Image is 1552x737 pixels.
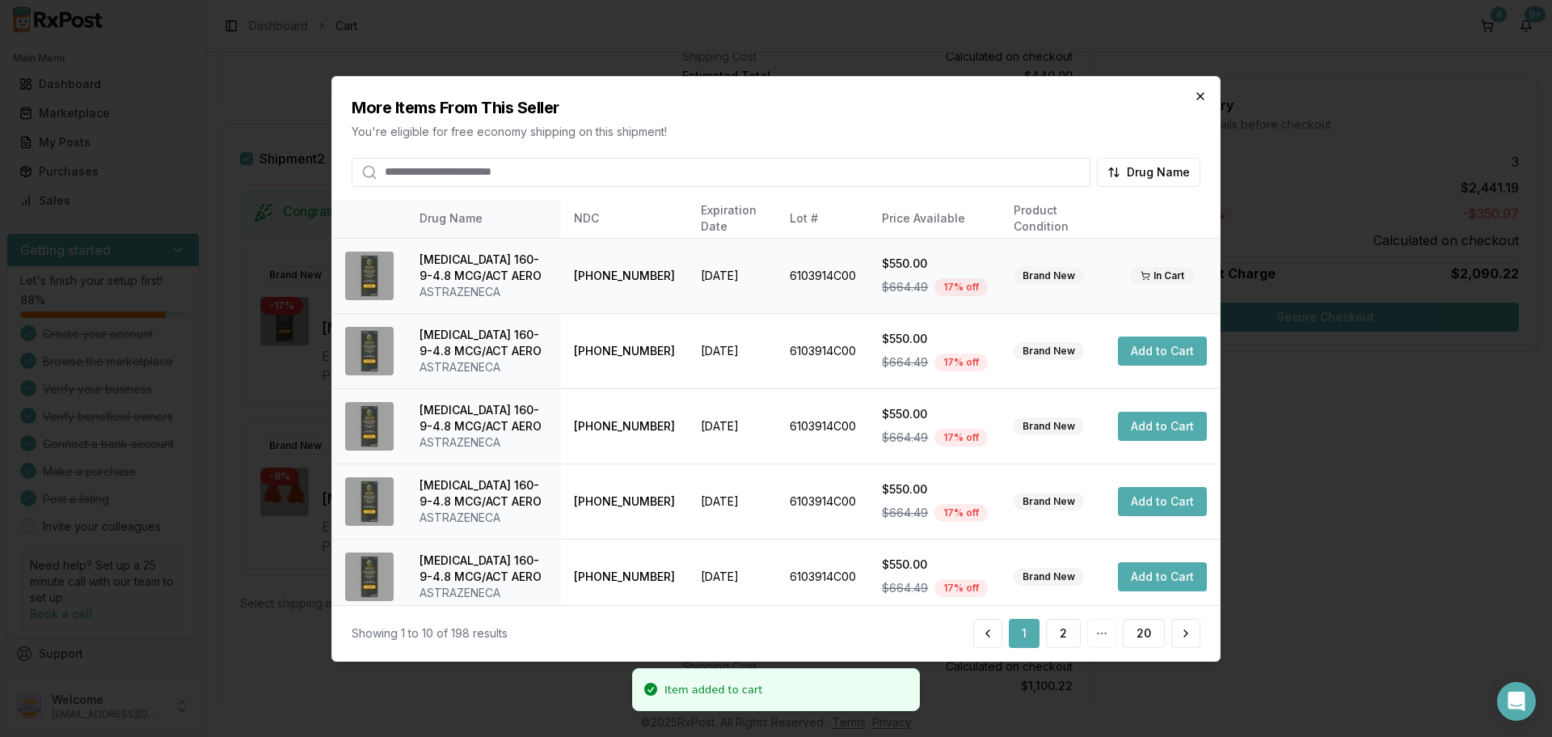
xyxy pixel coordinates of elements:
td: [DATE] [688,539,777,614]
th: Drug Name [407,199,561,238]
div: ASTRAZENECA [420,510,548,526]
div: ASTRAZENECA [420,359,548,375]
span: $664.49 [882,580,928,596]
img: Breztri Aerosphere 160-9-4.8 MCG/ACT AERO [345,252,394,300]
img: Breztri Aerosphere 160-9-4.8 MCG/ACT AERO [345,553,394,601]
div: ASTRAZENECA [420,434,548,451]
span: $664.49 [882,354,928,371]
th: Price Available [869,199,1001,238]
td: [PHONE_NUMBER] [561,464,688,539]
p: You're eligible for free economy shipping on this shipment! [352,123,1200,139]
div: [MEDICAL_DATA] 160-9-4.8 MCG/ACT AERO [420,402,548,434]
th: Product Condition [1001,199,1105,238]
td: [PHONE_NUMBER] [561,539,688,614]
div: Brand New [1014,342,1084,360]
div: 17 % off [934,504,988,522]
span: $664.49 [882,279,928,295]
button: Drug Name [1097,157,1200,186]
button: 1 [1009,619,1040,648]
td: 6103914C00 [777,388,869,464]
div: 17 % off [934,354,988,371]
button: 20 [1123,619,1165,648]
th: Lot # [777,199,869,238]
td: [DATE] [688,464,777,539]
td: [DATE] [688,313,777,388]
td: [DATE] [688,388,777,464]
td: 6103914C00 [777,464,869,539]
div: $550.00 [882,406,988,422]
div: 17 % off [934,579,988,597]
button: Add to Cart [1118,487,1207,516]
button: Add to Cart [1118,562,1207,591]
th: Expiration Date [688,199,777,238]
button: Add to Cart [1118,337,1207,366]
img: Breztri Aerosphere 160-9-4.8 MCG/ACT AERO [345,402,394,451]
div: Brand New [1014,417,1084,435]
img: Breztri Aerosphere 160-9-4.8 MCG/ACT AERO [345,327,394,375]
span: $664.49 [882,430,928,446]
button: 2 [1046,619,1081,648]
div: $550.00 [882,256,988,272]
div: 17 % off [934,278,988,296]
td: 6103914C00 [777,539,869,614]
div: 17 % off [934,429,988,447]
div: [MEDICAL_DATA] 160-9-4.8 MCG/ACT AERO [420,327,548,359]
div: In Cart [1130,267,1195,285]
div: ASTRAZENECA [420,284,548,300]
div: Brand New [1014,267,1084,285]
img: Breztri Aerosphere 160-9-4.8 MCG/ACT AERO [345,477,394,526]
div: Showing 1 to 10 of 198 results [352,625,508,642]
div: $550.00 [882,481,988,498]
span: Drug Name [1127,163,1190,180]
div: Brand New [1014,568,1084,586]
button: Add to Cart [1118,412,1207,441]
td: [PHONE_NUMBER] [561,388,688,464]
div: [MEDICAL_DATA] 160-9-4.8 MCG/ACT AERO [420,252,548,284]
h2: More Items From This Seller [352,95,1200,118]
td: 6103914C00 [777,238,869,313]
div: [MEDICAL_DATA] 160-9-4.8 MCG/ACT AERO [420,553,548,585]
th: NDC [561,199,688,238]
div: $550.00 [882,557,988,573]
td: [PHONE_NUMBER] [561,313,688,388]
div: $550.00 [882,331,988,347]
td: 6103914C00 [777,313,869,388]
div: Brand New [1014,493,1084,510]
span: $664.49 [882,505,928,521]
td: [PHONE_NUMBER] [561,238,688,313]
div: [MEDICAL_DATA] 160-9-4.8 MCG/ACT AERO [420,477,548,510]
div: ASTRAZENECA [420,585,548,601]
td: [DATE] [688,238,777,313]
